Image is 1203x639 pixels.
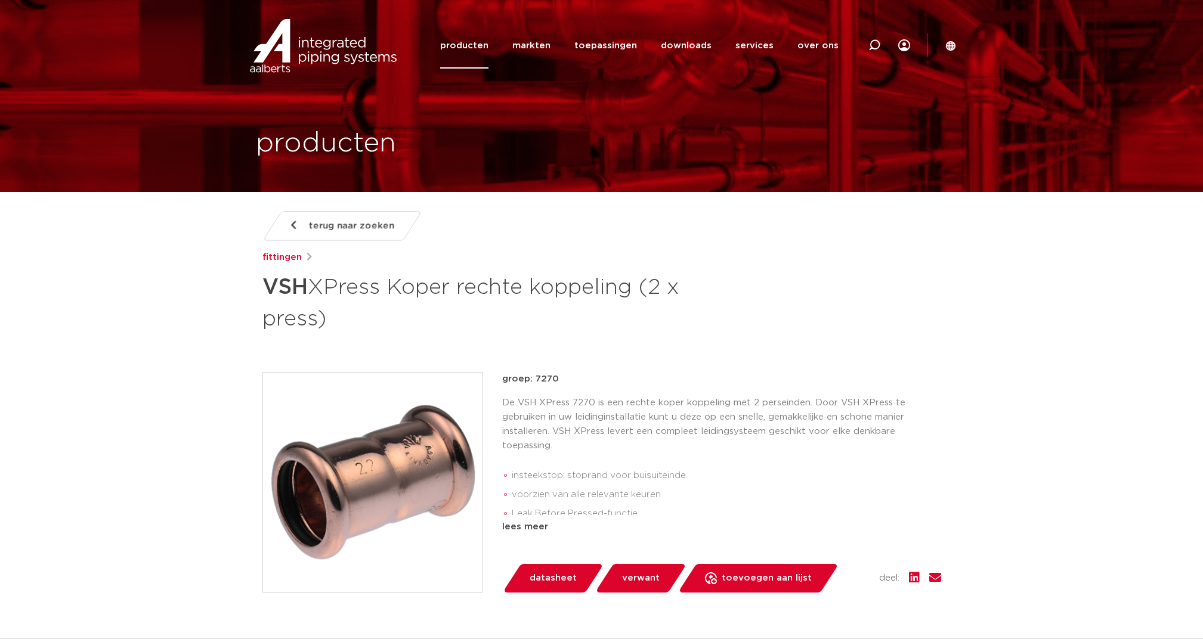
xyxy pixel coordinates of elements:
h1: XPress Koper rechte koppeling (2 x press) [262,269,710,334]
p: De VSH XPress 7270 is een rechte koper koppeling met 2 perseinden. Door VSH XPress te gebruiken i... [502,396,941,453]
a: downloads [661,23,712,69]
img: Product Image for VSH XPress Koper rechte koppeling (2 x press) [263,373,483,592]
a: markten [512,23,551,69]
span: toevoegen aan lijst [722,569,812,588]
nav: Menu [440,23,839,69]
li: voorzien van alle relevante keuren [512,485,941,504]
li: insteekstop: stoprand voor buisuiteinde [512,466,941,485]
span: deel: [879,571,899,585]
a: producten [440,23,488,69]
div: lees meer [502,520,941,534]
a: toepassingen [574,23,637,69]
a: verwant [595,564,686,593]
strong: VSH [262,277,308,298]
h1: producten [256,125,396,163]
a: fittingen [262,250,302,265]
a: terug naar zoeken [262,211,422,241]
a: over ons [797,23,839,69]
span: terug naar zoeken [309,216,394,235]
li: Leak Before Pressed-functie [512,504,941,523]
a: datasheet [502,564,604,593]
p: groep: 7270 [502,372,941,386]
span: verwant [622,569,660,588]
span: datasheet [530,569,577,588]
a: services [735,23,774,69]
